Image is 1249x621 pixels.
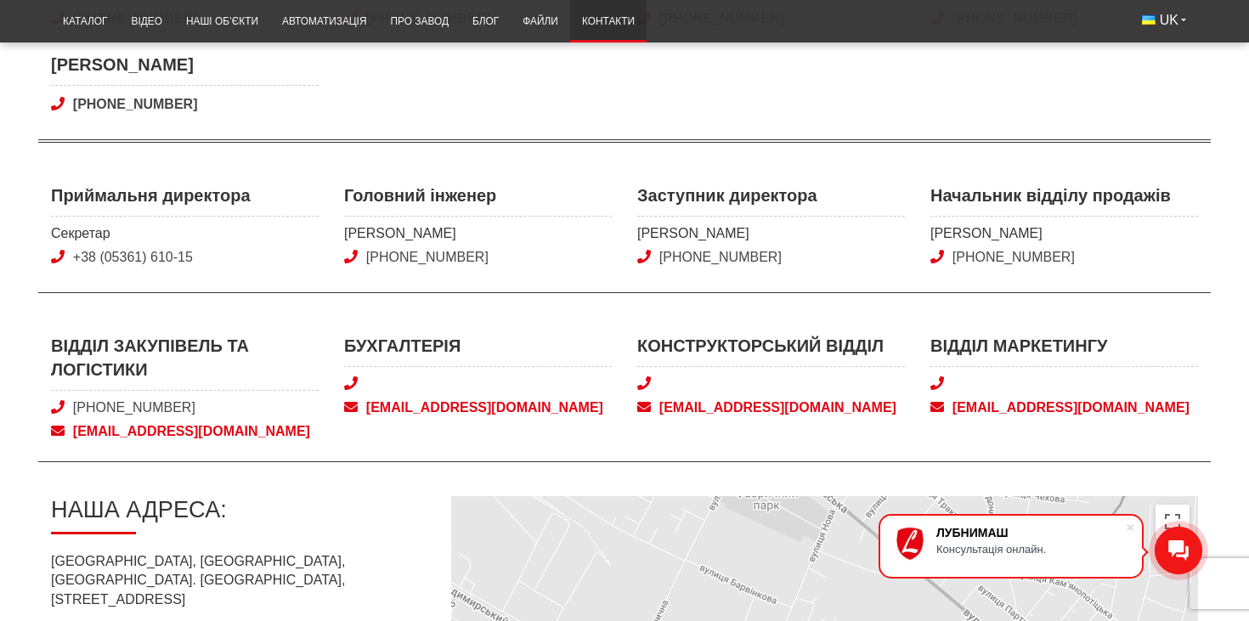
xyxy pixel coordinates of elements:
a: [PHONE_NUMBER] [51,95,319,114]
a: [PHONE_NUMBER] [366,250,489,264]
a: Наші об’єкти [174,5,270,38]
a: +38 (05361) 610-15 [73,250,193,264]
a: Каталог [51,5,119,38]
span: [PERSON_NAME] [637,224,905,243]
div: ЛУБНИМАШ [936,526,1125,539]
img: Українська [1142,15,1156,25]
a: Блог [461,5,511,38]
h2: Наша адреса: [51,496,424,534]
a: [EMAIL_ADDRESS][DOMAIN_NAME] [637,398,905,417]
a: Про завод [379,5,461,38]
span: Головний інженер [344,183,612,217]
a: Відео [119,5,173,38]
a: [PHONE_NUMBER] [659,250,782,264]
span: Начальник відділу продажів [930,183,1198,217]
span: [PERSON_NAME] [930,224,1198,243]
a: Контакти [570,5,647,38]
span: Конструкторський відділ [637,334,905,367]
button: Перемкнути повноекранний режим [1156,505,1190,539]
a: [EMAIL_ADDRESS][DOMAIN_NAME] [51,422,319,441]
div: Консультація онлайн. [936,543,1125,556]
p: [GEOGRAPHIC_DATA], [GEOGRAPHIC_DATA], [GEOGRAPHIC_DATA]. [GEOGRAPHIC_DATA], [STREET_ADDRESS] [51,552,424,609]
a: [EMAIL_ADDRESS][DOMAIN_NAME] [344,398,612,417]
span: UK [1160,11,1178,30]
a: [PHONE_NUMBER] [73,400,195,415]
span: Бухгалтерія [344,334,612,367]
span: Приймальня директора [51,183,319,217]
span: Відділ маркетингу [930,334,1198,367]
span: [PERSON_NAME] [51,53,319,86]
a: [PHONE_NUMBER] [952,250,1075,264]
span: Відділ закупівель та логістики [51,334,319,391]
span: [PERSON_NAME] [344,224,612,243]
span: Секретар [51,224,319,243]
a: Автоматизація [270,5,379,38]
a: Файли [511,5,570,38]
button: UK [1130,5,1198,36]
a: [EMAIL_ADDRESS][DOMAIN_NAME] [930,398,1198,417]
span: Заступник директора [637,183,905,217]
